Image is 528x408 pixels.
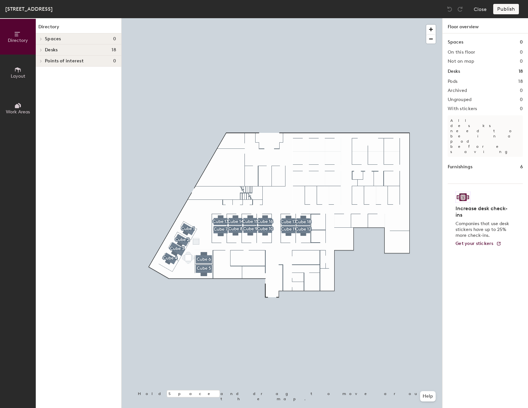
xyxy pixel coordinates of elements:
[455,205,511,218] h4: Increase desk check-ins
[520,88,523,93] h2: 0
[6,109,30,115] span: Work Areas
[420,391,436,402] button: Help
[520,50,523,55] h2: 0
[45,58,84,64] span: Points of interest
[520,39,523,46] h1: 0
[457,6,463,12] img: Redo
[448,115,523,157] p: All desks need to be in a pod before saving
[455,241,501,247] a: Get your stickers
[448,106,477,111] h2: With stickers
[518,79,523,84] h2: 18
[455,241,494,246] span: Get your stickers
[455,221,511,238] p: Companies that use desk stickers have up to 25% more check-ins.
[474,4,487,14] button: Close
[113,36,116,42] span: 0
[448,79,457,84] h2: Pods
[11,73,25,79] span: Layout
[36,23,121,33] h1: Directory
[448,88,467,93] h2: Archived
[442,18,528,33] h1: Floor overview
[520,106,523,111] h2: 0
[112,47,116,53] span: 18
[448,50,475,55] h2: On this floor
[448,68,460,75] h1: Desks
[520,97,523,102] h2: 0
[520,163,523,171] h1: 6
[8,38,28,43] span: Directory
[520,59,523,64] h2: 0
[448,59,474,64] h2: Not on map
[519,68,523,75] h1: 18
[448,39,463,46] h1: Spaces
[455,192,470,203] img: Sticker logo
[448,163,472,171] h1: Furnishings
[45,47,58,53] span: Desks
[446,6,453,12] img: Undo
[5,5,53,13] div: [STREET_ADDRESS]
[448,97,472,102] h2: Ungrouped
[113,58,116,64] span: 0
[45,36,61,42] span: Spaces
